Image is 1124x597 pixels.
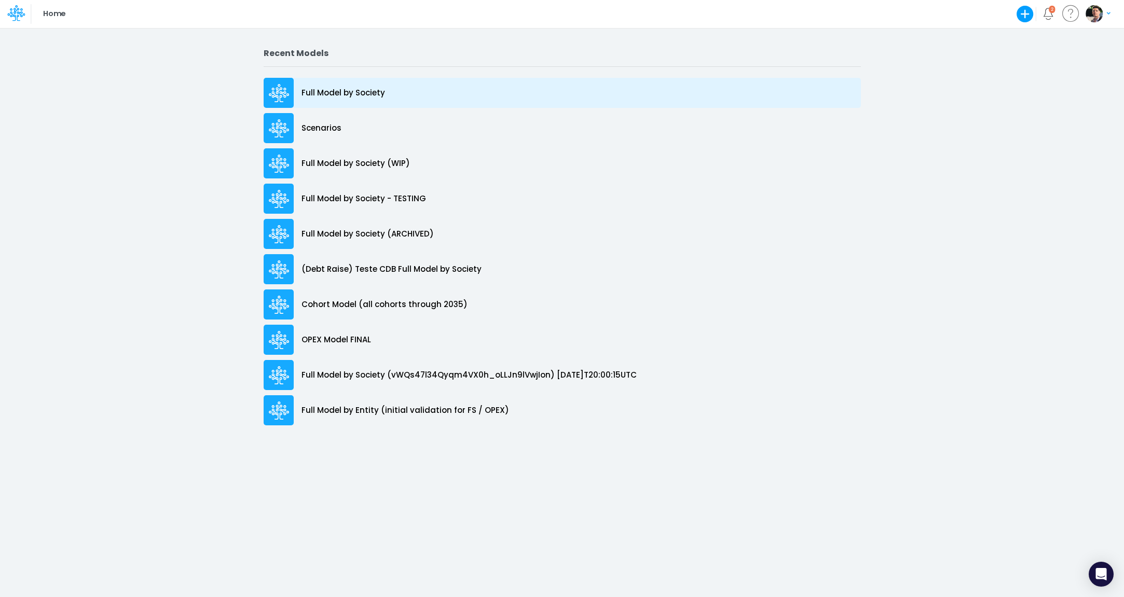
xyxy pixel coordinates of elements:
[264,48,861,58] h2: Recent Models
[264,75,861,110] a: Full Model by Society
[301,193,426,205] p: Full Model by Society - TESTING
[301,228,434,240] p: Full Model by Society (ARCHIVED)
[43,8,65,20] p: Home
[264,287,861,322] a: Cohort Model (all cohorts through 2035)
[301,122,341,134] p: Scenarios
[264,216,861,252] a: Full Model by Society (ARCHIVED)
[1043,8,1054,20] a: Notifications
[264,393,861,428] a: Full Model by Entity (initial validation for FS / OPEX)
[1051,7,1053,11] div: 2 unread items
[301,405,509,416] p: Full Model by Entity (initial validation for FS / OPEX)
[301,158,410,170] p: Full Model by Society (WIP)
[264,146,861,181] a: Full Model by Society (WIP)
[264,322,861,357] a: OPEX Model FINAL
[1089,562,1114,587] div: Open Intercom Messenger
[301,334,371,346] p: OPEX Model FINAL
[301,263,482,275] p: (Debt Raise) Teste CDB Full Model by Society
[264,252,861,287] a: (Debt Raise) Teste CDB Full Model by Society
[264,110,861,146] a: Scenarios
[264,181,861,216] a: Full Model by Society - TESTING
[301,87,385,99] p: Full Model by Society
[301,299,468,311] p: Cohort Model (all cohorts through 2035)
[264,357,861,393] a: Full Model by Society (vWQs47l34Qyqm4VX0h_oLLJn9lVwjIon) [DATE]T20:00:15UTC
[301,369,637,381] p: Full Model by Society (vWQs47l34Qyqm4VX0h_oLLJn9lVwjIon) [DATE]T20:00:15UTC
